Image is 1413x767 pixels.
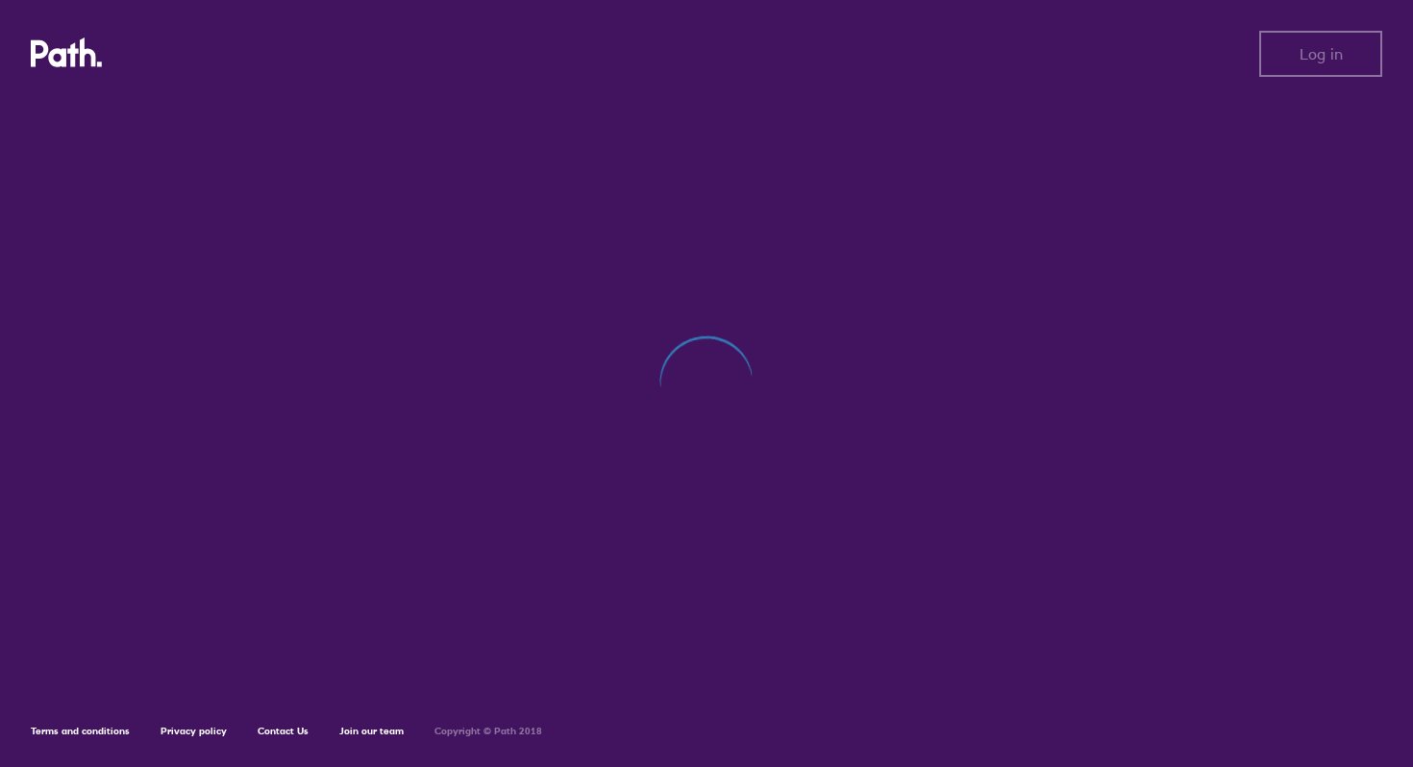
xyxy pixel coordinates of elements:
[434,726,542,737] h6: Copyright © Path 2018
[1300,45,1343,62] span: Log in
[258,725,309,737] a: Contact Us
[339,725,404,737] a: Join our team
[31,725,130,737] a: Terms and conditions
[1259,31,1382,77] button: Log in
[161,725,227,737] a: Privacy policy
